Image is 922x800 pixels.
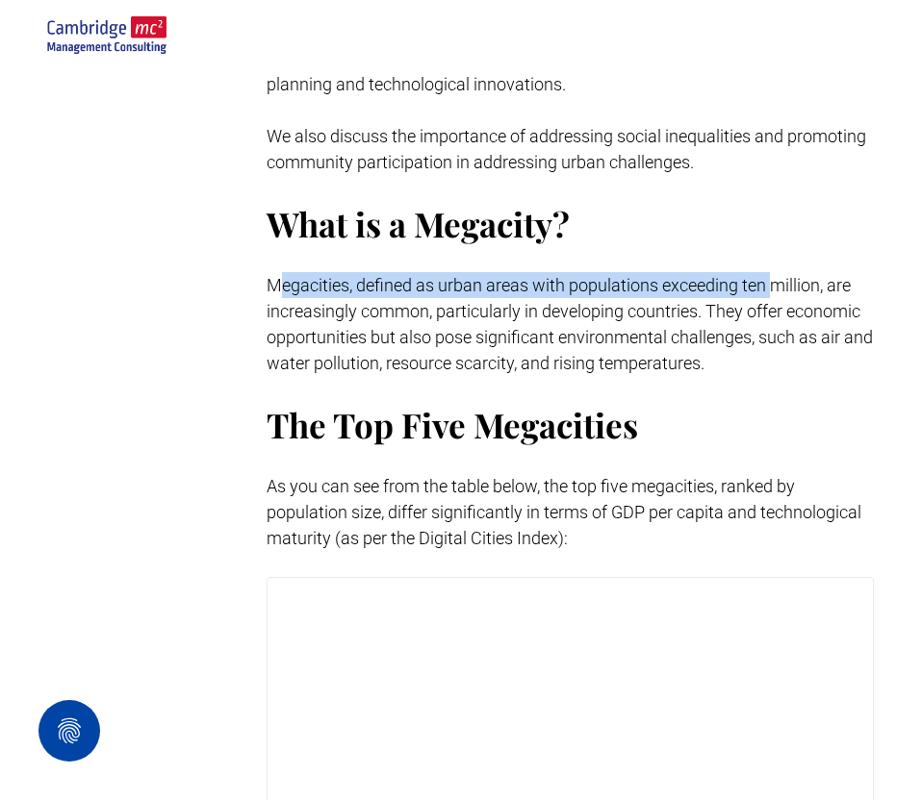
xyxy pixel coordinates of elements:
[267,275,873,373] span: Megacities, defined as urban areas with populations exceeding ten million, are increasingly commo...
[855,13,905,63] button: menu
[267,201,570,246] span: What is a Megacity?
[46,19,166,39] a: Your Business Transformed | Cambridge Management Consulting
[267,402,638,447] span: The Top Five Megacities
[46,16,166,56] img: secondary-image, sustainability
[267,126,866,172] span: We also discuss the importance of addressing social inequalities and promoting community particip...
[267,476,861,548] span: As you can see from the table below, the top five megacities, ranked by population size, differ s...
